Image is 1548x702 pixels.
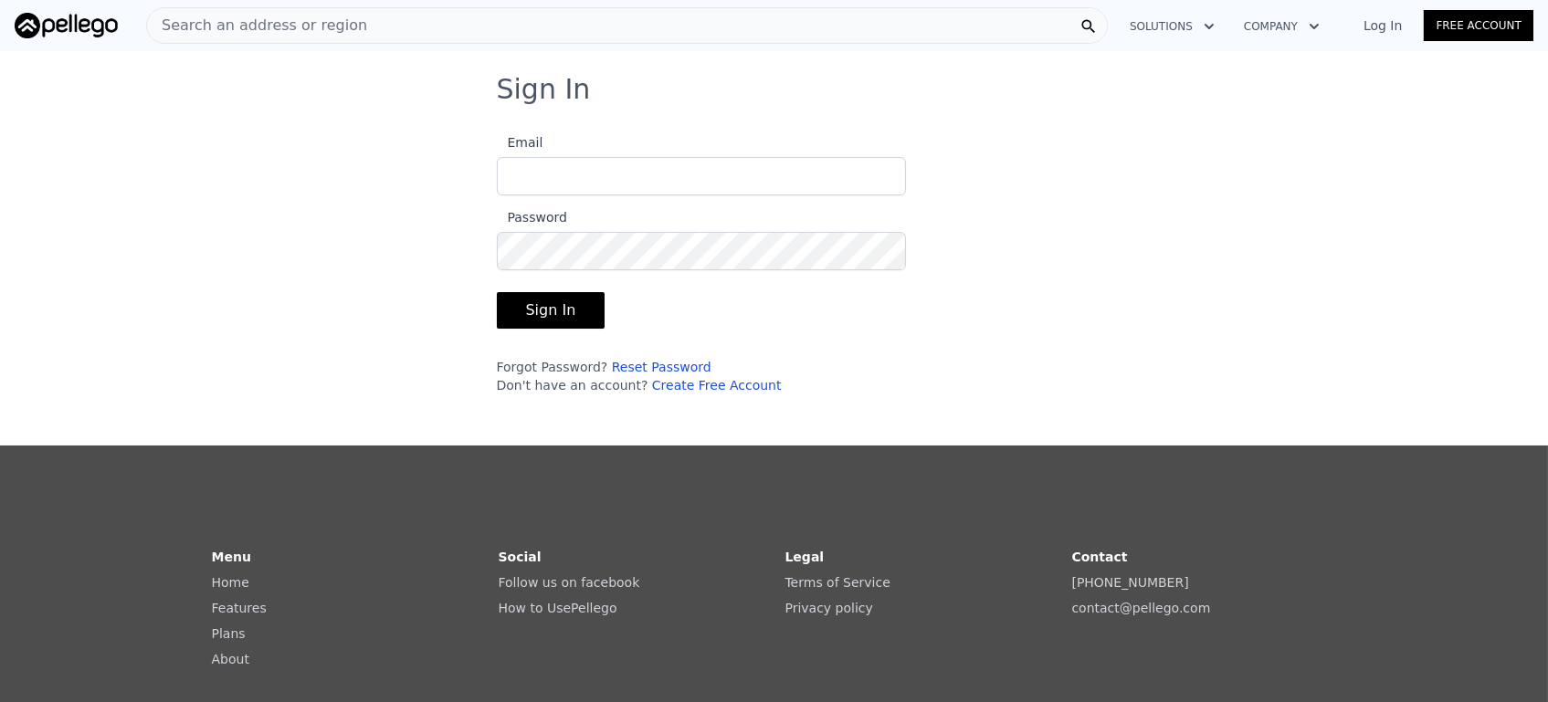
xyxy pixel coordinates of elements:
[212,652,249,666] a: About
[497,292,606,329] button: Sign In
[1342,16,1424,35] a: Log In
[785,575,890,590] a: Terms of Service
[497,232,906,270] input: Password
[499,575,640,590] a: Follow us on facebook
[497,210,567,225] span: Password
[785,550,825,564] strong: Legal
[212,550,251,564] strong: Menu
[212,575,249,590] a: Home
[1072,550,1128,564] strong: Contact
[1424,10,1533,41] a: Free Account
[1072,575,1189,590] a: [PHONE_NUMBER]
[612,360,711,374] a: Reset Password
[652,378,782,393] a: Create Free Account
[497,358,906,394] div: Forgot Password? Don't have an account?
[499,601,617,615] a: How to UsePellego
[1072,601,1211,615] a: contact@pellego.com
[497,73,1052,106] h3: Sign In
[1229,10,1334,43] button: Company
[785,601,873,615] a: Privacy policy
[15,13,118,38] img: Pellego
[147,15,367,37] span: Search an address or region
[212,601,267,615] a: Features
[212,626,246,641] a: Plans
[1115,10,1229,43] button: Solutions
[497,135,543,150] span: Email
[499,550,542,564] strong: Social
[497,157,906,195] input: Email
